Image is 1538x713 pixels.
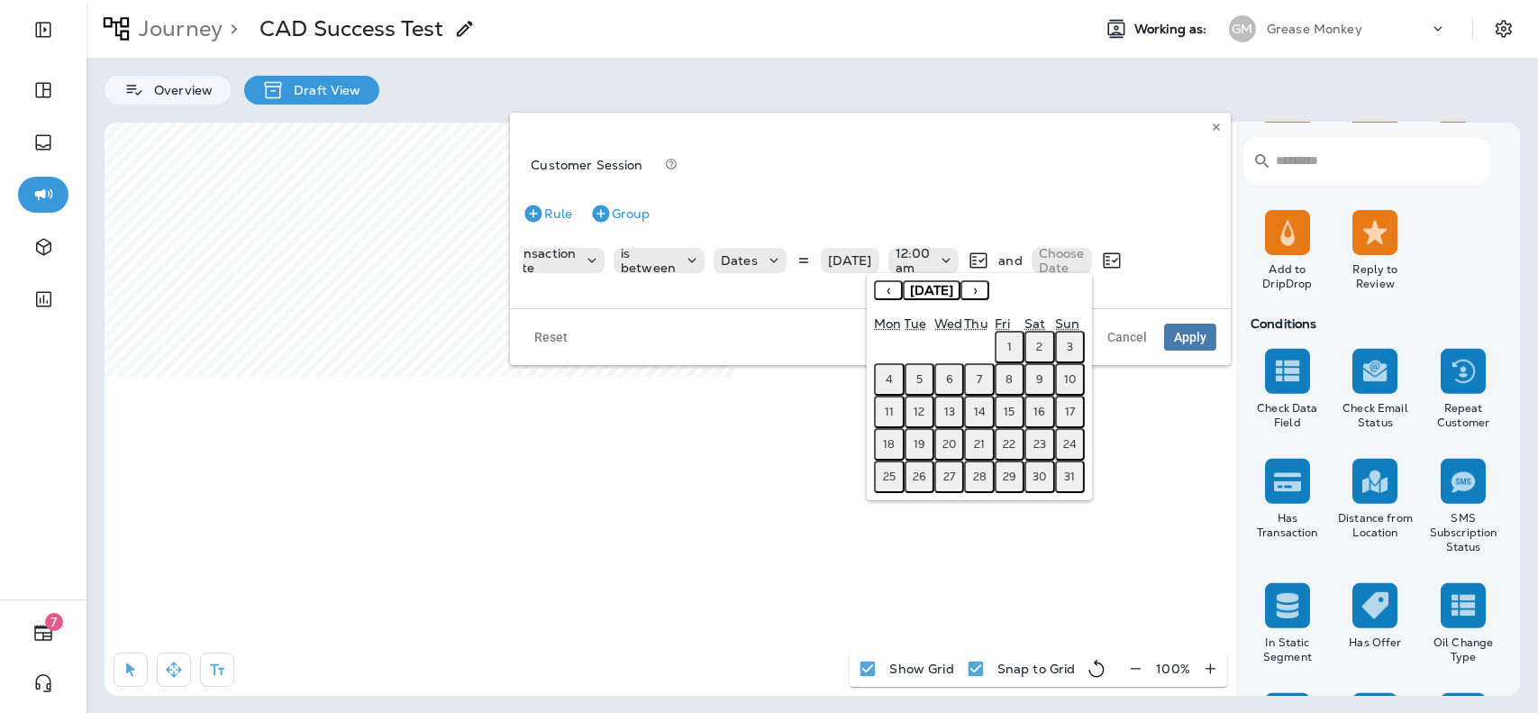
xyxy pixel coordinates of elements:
button: August 13, 2025 [934,396,964,428]
button: August 27, 2025 [934,461,964,493]
div: Reply to Review [1335,262,1416,291]
p: is between [621,246,676,275]
abbr: Friday [995,315,1010,332]
span: Working as: [1134,22,1211,37]
button: August 26, 2025 [905,461,934,493]
button: August 17, 2025 [1055,396,1085,428]
abbr: August 19, 2025 [914,437,925,452]
abbr: August 17, 2025 [1065,405,1075,419]
abbr: Saturday [1024,315,1045,332]
abbr: August 25, 2025 [883,470,896,484]
button: August 12, 2025 [905,396,934,428]
div: Check Data Field [1247,401,1328,430]
div: GM [1229,15,1256,42]
button: Group [583,199,657,228]
button: Reset [524,324,578,351]
p: Dates [721,253,758,268]
button: August 1, 2025 [995,331,1024,363]
button: August 3, 2025 [1055,331,1085,363]
button: August 20, 2025 [934,428,964,461]
abbr: August 12, 2025 [914,405,924,419]
abbr: August 18, 2025 [883,437,895,452]
abbr: August 21, 2025 [974,437,985,452]
abbr: August 9, 2025 [1036,372,1043,387]
abbr: August 1, 2025 [1007,340,1012,354]
div: Oil Change Type [1423,635,1504,664]
abbr: August 11, 2025 [885,405,894,419]
button: ‹ [874,280,903,300]
abbr: August 31, 2025 [1064,470,1075,484]
div: Conditions [1243,316,1507,331]
button: August 25, 2025 [874,461,904,493]
button: August 29, 2025 [995,461,1024,493]
abbr: August 20, 2025 [942,437,956,452]
p: Snap to Grid [997,662,1076,676]
div: CAD Success Test [259,15,443,42]
abbr: August 14, 2025 [974,405,986,419]
button: August 30, 2025 [1024,461,1054,493]
div: Distance from Location [1335,511,1416,540]
abbr: August 23, 2025 [1033,437,1046,452]
p: Draft View [285,83,360,97]
button: August 9, 2025 [1024,363,1054,396]
div: Has Transaction [1247,511,1328,540]
span: Customer Session [531,158,642,172]
button: August 11, 2025 [874,396,904,428]
button: August 10, 2025 [1055,363,1085,396]
abbr: Sunday [1055,315,1079,332]
abbr: August 6, 2025 [946,372,953,387]
button: August 15, 2025 [995,396,1024,428]
abbr: August 4, 2025 [886,372,893,387]
button: August 19, 2025 [905,428,934,461]
p: Overview [145,83,213,97]
button: August 8, 2025 [995,363,1024,396]
span: [DATE] [910,282,953,298]
abbr: August 2, 2025 [1036,340,1042,354]
button: Settings [1488,13,1520,45]
abbr: August 8, 2025 [1006,372,1014,387]
abbr: August 7, 2025 [977,372,982,387]
button: [DATE] [903,280,960,300]
span: 7 [45,613,63,631]
button: Apply [1164,324,1216,351]
abbr: August 13, 2025 [944,405,955,419]
button: August 2, 2025 [1024,331,1054,363]
span: Reset [534,331,568,343]
button: › [960,280,989,300]
p: > [223,15,238,42]
button: 7 [18,615,68,651]
button: August 14, 2025 [964,396,994,428]
abbr: August 16, 2025 [1033,405,1045,419]
button: Expand Sidebar [18,12,68,48]
button: August 21, 2025 [964,428,994,461]
button: August 22, 2025 [995,428,1024,461]
button: Cancel [1097,324,1157,351]
div: Add to DripDrop [1247,262,1328,291]
abbr: August 5, 2025 [916,372,923,387]
button: August 23, 2025 [1024,428,1054,461]
button: August 28, 2025 [964,461,994,493]
button: August 18, 2025 [874,428,904,461]
abbr: August 24, 2025 [1063,437,1077,452]
div: SMS Subscription Status [1423,511,1504,554]
p: 100 % [1156,662,1190,676]
p: Transaction Date [505,246,577,275]
div: In Static Segment [1247,635,1328,664]
p: Show Grid [889,662,953,676]
button: August 4, 2025 [874,363,904,396]
button: August 24, 2025 [1055,428,1085,461]
p: Grease Monkey [1267,22,1362,36]
p: and [998,253,1022,268]
button: August 6, 2025 [934,363,964,396]
button: August 16, 2025 [1024,396,1054,428]
abbr: August 26, 2025 [913,470,926,484]
abbr: Wednesday [934,315,962,332]
p: [DATE] [828,253,872,268]
abbr: August 22, 2025 [1004,437,1016,452]
span: Cancel [1107,331,1147,343]
button: August 7, 2025 [964,363,994,396]
p: 12:00 am [896,246,931,275]
button: August 31, 2025 [1055,461,1085,493]
p: Choose Date [1039,246,1085,275]
button: Rule [515,199,579,228]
